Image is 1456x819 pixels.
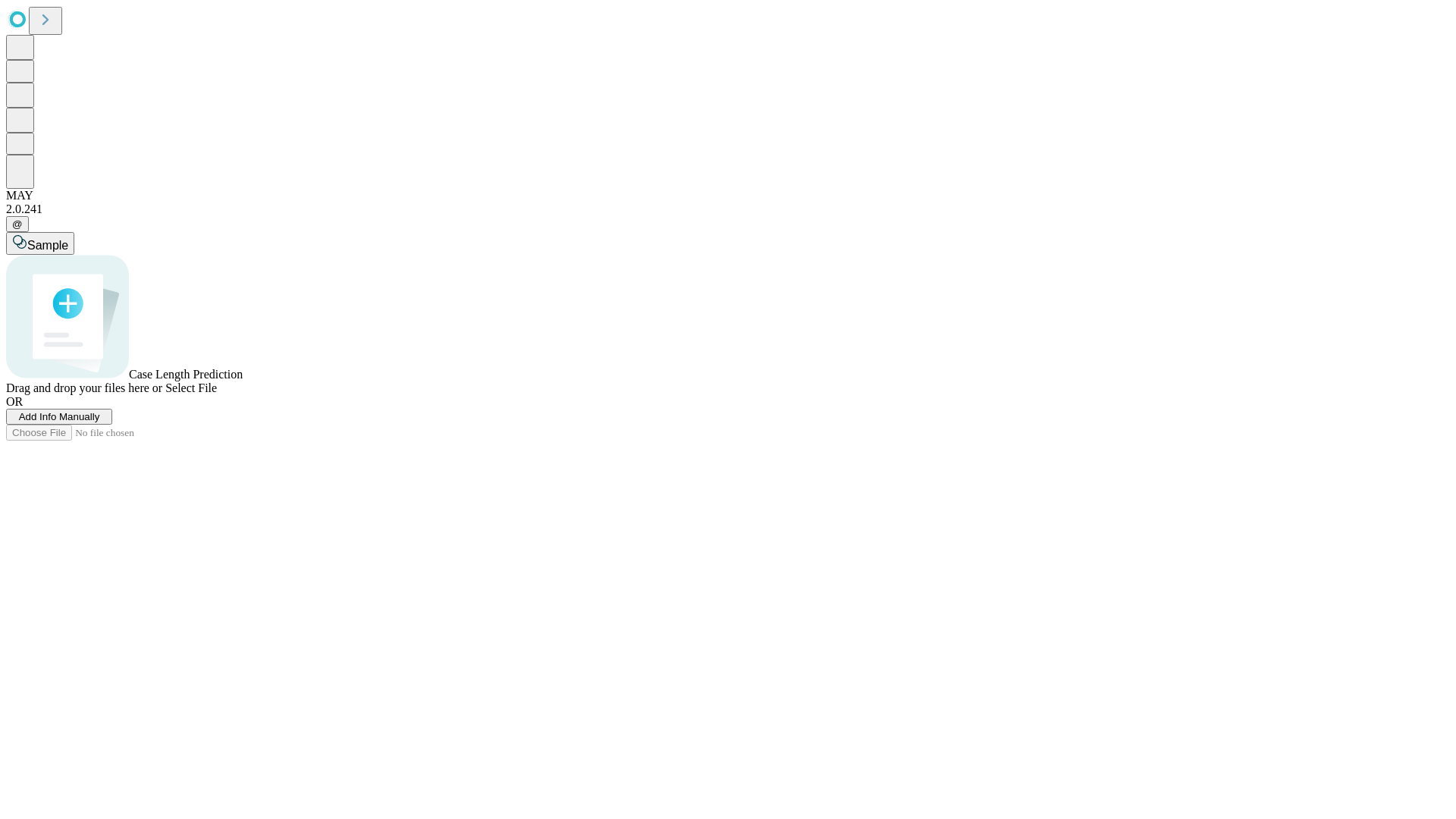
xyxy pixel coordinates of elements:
span: Select File [165,381,217,394]
span: Sample [27,239,68,252]
button: Add Info Manually [6,409,112,425]
span: OR [6,395,23,408]
button: @ [6,216,29,232]
span: Drag and drop your files here or [6,381,162,394]
span: @ [12,218,23,230]
span: Case Length Prediction [129,368,243,381]
div: MAY [6,189,1450,202]
div: 2.0.241 [6,202,1450,216]
span: Add Info Manually [19,411,100,422]
button: Sample [6,232,74,255]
